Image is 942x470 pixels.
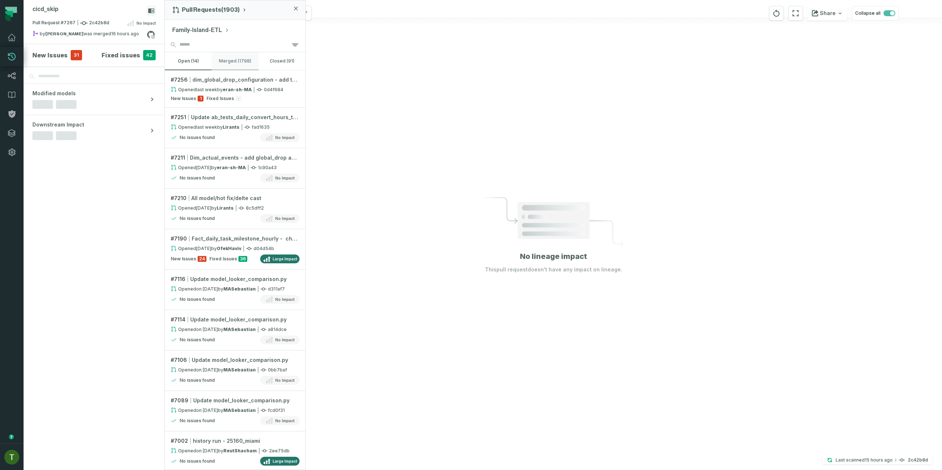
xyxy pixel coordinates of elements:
[32,6,59,13] div: cicd_skip
[192,356,288,364] span: Update model_looker_comparison.py
[143,50,156,60] span: 42
[223,124,240,130] strong: Lirants
[171,245,241,252] div: Opened by
[171,114,300,121] div: # 7251
[193,437,260,445] span: history run - 25160_miami
[171,86,300,93] div: 0d4f684
[171,205,300,211] div: 8c5dff2
[217,165,246,170] strong: eran-sh-MA
[275,135,294,140] span: No Impact
[32,31,147,39] div: by was merged
[273,256,297,262] span: Large Impact
[171,367,300,373] div: 0bb7baf
[171,164,246,171] div: Opened by
[171,164,300,171] div: 1c90a43
[193,397,290,404] span: Update model_looker_comparison.py
[165,391,305,431] a: #7089Update model_looker_comparison.pyOpened[DATE] 1:43:24 PMbyMASebastianfcd0f31No issues foundN...
[165,310,305,350] a: #7114Update model_looker_comparison.pyOpened[DATE] 9:47:45 AMbyMASebastiana814dceNo issues foundN...
[171,448,300,454] div: 2ee75db
[171,326,256,332] div: Opened by
[171,86,252,93] div: Opened by
[275,175,294,181] span: No Impact
[180,296,215,302] h4: No issues found
[180,216,215,221] h4: No issues found
[71,50,82,60] span: 31
[165,350,305,391] a: #7106Update model_looker_comparison.pyOpened[DATE] 2:25:12 PMbyMASebastian0bb7bafNo issues foundN...
[171,195,300,202] div: # 7210
[223,448,257,453] strong: ReutShacham
[190,275,287,283] span: Update model_looker_comparison.py
[32,121,84,128] span: Downstream Impact
[146,30,156,39] a: View on github
[822,456,932,464] button: Last scanned[DATE] 11:27:13 PM2c42b8d
[191,114,300,121] span: Update ab_tests_daily_convert_hours_to_event_date.sql
[223,367,256,373] strong: MASebastian
[171,437,300,445] div: # 7002
[198,256,206,262] span: 24
[32,51,68,60] h4: New Issues
[165,148,305,189] a: #7211Dim_actual_events - add global_drop activation event_typeOpened[DATE] 2:46:41 PMbyeran-sh-MA...
[190,154,300,161] span: Dim_actual_events - add global_drop activation event_type
[196,407,218,413] relative-time: Sep 2, 2025, 1:43 PM GMT+3
[45,32,84,36] strong: Orr-Artsi
[223,407,256,413] strong: MASebastian
[171,154,300,161] div: # 7211
[171,356,300,364] div: # 7106
[171,96,196,102] span: New Issues
[171,76,300,83] div: # 7256
[180,135,215,140] h4: No issues found
[171,205,234,211] div: Opened by
[171,326,300,332] div: a814dce
[172,26,229,35] button: Family-Island-ETL
[111,31,139,36] relative-time: Oct 5, 2025, 11:00 PM GMT+3
[137,20,156,26] span: No Impact
[102,51,140,60] h4: Fixed issues
[212,52,258,70] button: merged (1798)
[852,6,899,21] button: Collapse all
[165,270,305,310] a: #7116Update model_looker_comparison.pyOpened[DATE] 10:08:38 AMbyMASebastiand311af7No issues found...
[180,377,215,383] h4: No issues found
[190,316,287,323] span: Update model_looker_comparison.py
[171,286,300,292] div: d311af7
[165,189,305,229] a: #7210All model/hot fix/delte castOpened[DATE] 2:23:29 PMbyLirants8c5dff2No issues foundNo Impact
[171,124,300,130] div: fad1635
[171,286,256,292] div: Opened by
[171,235,300,242] div: # 7190
[196,286,218,292] relative-time: Sep 4, 2025, 10:08 AM GMT+3
[165,52,212,70] button: open (14)
[259,52,305,70] button: closed (91)
[223,87,252,92] strong: eran-sh-MA
[485,266,622,273] p: This pull request doesn't have any impact on lineage.
[172,6,247,14] button: Pull Requests(1903)
[238,256,247,262] span: 36
[180,458,215,464] h4: No issues found
[196,327,218,332] relative-time: Sep 4, 2025, 9:47 AM GMT+3
[520,251,587,261] h1: No lineage impact
[171,275,300,283] div: # 7116
[192,76,300,83] span: dim_global_drop_configuration - add task_type from SC_GLOBAL_DROP_SETTINGS_SH
[198,96,203,102] span: 1
[275,296,294,302] span: No Impact
[273,458,297,464] span: Large Impact
[223,286,256,292] strong: MASebastian
[24,115,164,146] button: Downstream Impact
[275,418,294,424] span: No Impact
[191,195,261,202] span: All model/hot fix/delte cast
[171,397,300,404] div: # 7089
[196,448,218,453] relative-time: Aug 27, 2025, 2:02 PM GMT+3
[171,245,300,252] div: d04d54b
[171,256,196,262] span: New Issues
[4,450,19,464] img: avatar of Tomer Galun
[275,377,294,383] span: No Impact
[192,235,300,242] span: Fact_daily_task_milestone_hourly - change open milestone logic
[165,108,305,148] a: #7251Update ab_tests_daily_convert_hours_to_event_date.sqlOpened[DATE] 12:12:18 PMbyLirantsfad163...
[836,456,893,464] p: Last scanned
[171,407,300,413] div: fcd0f31
[171,124,240,130] div: Opened by
[206,96,234,102] span: Fixed Issues
[275,337,294,343] span: No Impact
